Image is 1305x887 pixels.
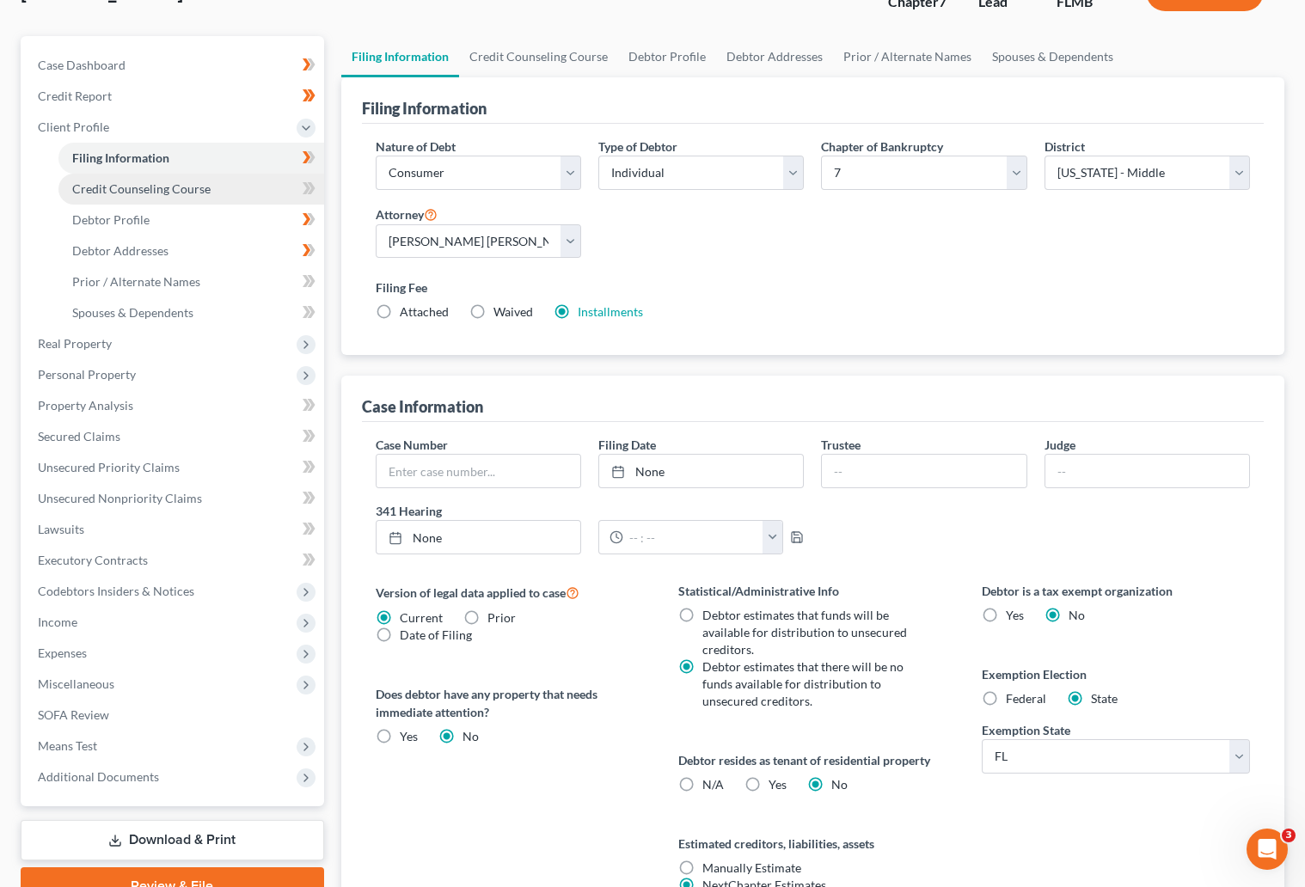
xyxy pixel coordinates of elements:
[400,610,443,625] span: Current
[769,777,787,792] span: Yes
[702,860,801,875] span: Manually Estimate
[58,266,324,297] a: Prior / Alternate Names
[821,436,861,454] label: Trustee
[72,305,193,320] span: Spouses & Dependents
[72,243,168,258] span: Debtor Addresses
[38,707,109,722] span: SOFA Review
[38,738,97,753] span: Means Test
[24,421,324,452] a: Secured Claims
[1282,829,1296,842] span: 3
[376,582,645,603] label: Version of legal data applied to case
[618,36,716,77] a: Debtor Profile
[58,236,324,266] a: Debtor Addresses
[716,36,833,77] a: Debtor Addresses
[38,367,136,382] span: Personal Property
[341,36,459,77] a: Filing Information
[24,700,324,731] a: SOFA Review
[821,138,943,156] label: Chapter of Bankruptcy
[38,553,148,567] span: Executory Contracts
[38,89,112,103] span: Credit Report
[702,659,904,708] span: Debtor estimates that there will be no funds available for distribution to unsecured creditors.
[493,304,533,319] span: Waived
[72,181,211,196] span: Credit Counseling Course
[463,729,479,743] span: No
[24,50,324,81] a: Case Dashboard
[376,204,438,224] label: Attorney
[822,455,1026,487] input: --
[578,304,643,319] a: Installments
[38,460,180,474] span: Unsecured Priority Claims
[38,429,120,443] span: Secured Claims
[678,582,947,600] label: Statistical/Administrative Info
[38,398,133,413] span: Property Analysis
[38,769,159,784] span: Additional Documents
[678,751,947,769] label: Debtor resides as tenant of residential property
[72,150,169,165] span: Filing Information
[362,396,483,417] div: Case Information
[367,502,813,520] label: 341 Hearing
[58,143,324,174] a: Filing Information
[24,390,324,421] a: Property Analysis
[400,729,418,743] span: Yes
[38,645,87,660] span: Expenses
[38,676,114,691] span: Miscellaneous
[376,138,456,156] label: Nature of Debt
[400,304,449,319] span: Attached
[377,455,580,487] input: Enter case number...
[1045,138,1085,156] label: District
[24,452,324,483] a: Unsecured Priority Claims
[376,436,448,454] label: Case Number
[487,610,516,625] span: Prior
[1006,691,1046,706] span: Federal
[678,835,947,853] label: Estimated creditors, liabilities, assets
[833,36,982,77] a: Prior / Alternate Names
[1045,436,1075,454] label: Judge
[58,205,324,236] a: Debtor Profile
[24,483,324,514] a: Unsecured Nonpriority Claims
[1247,829,1288,870] iframe: Intercom live chat
[459,36,618,77] a: Credit Counseling Course
[831,777,848,792] span: No
[1069,608,1085,622] span: No
[982,36,1124,77] a: Spouses & Dependents
[72,212,150,227] span: Debtor Profile
[702,608,907,657] span: Debtor estimates that funds will be available for distribution to unsecured creditors.
[38,336,112,351] span: Real Property
[38,119,109,134] span: Client Profile
[1045,455,1249,487] input: --
[38,615,77,629] span: Income
[21,820,324,860] a: Download & Print
[24,514,324,545] a: Lawsuits
[38,584,194,598] span: Codebtors Insiders & Notices
[24,81,324,112] a: Credit Report
[400,627,472,642] span: Date of Filing
[599,455,803,487] a: None
[982,665,1251,683] label: Exemption Election
[702,777,724,792] span: N/A
[72,274,200,289] span: Prior / Alternate Names
[24,545,324,576] a: Executory Contracts
[58,174,324,205] a: Credit Counseling Course
[38,522,84,536] span: Lawsuits
[376,685,645,721] label: Does debtor have any property that needs immediate attention?
[1091,691,1118,706] span: State
[38,491,202,505] span: Unsecured Nonpriority Claims
[38,58,126,72] span: Case Dashboard
[1006,608,1024,622] span: Yes
[376,278,1251,297] label: Filing Fee
[362,98,487,119] div: Filing Information
[982,582,1251,600] label: Debtor is a tax exempt organization
[982,721,1070,739] label: Exemption State
[623,521,763,554] input: -- : --
[598,138,677,156] label: Type of Debtor
[598,436,656,454] label: Filing Date
[58,297,324,328] a: Spouses & Dependents
[377,521,580,554] a: None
